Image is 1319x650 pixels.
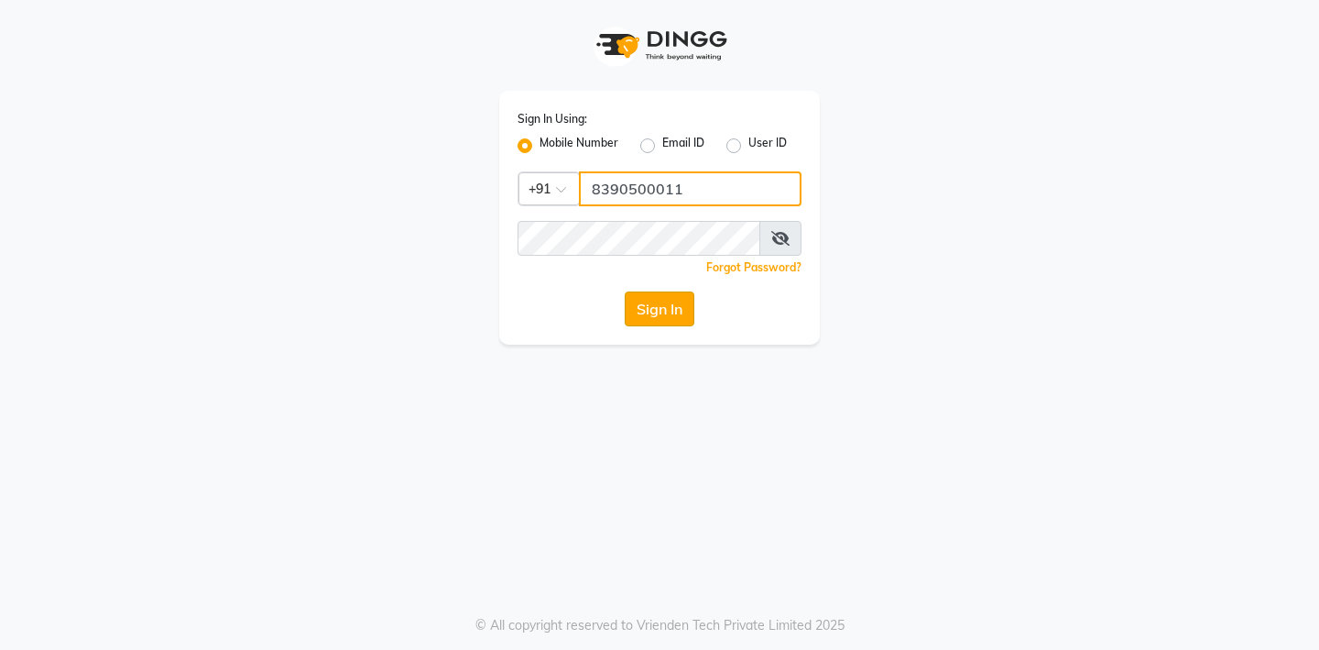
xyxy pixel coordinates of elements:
[579,171,801,206] input: Username
[748,135,787,157] label: User ID
[706,260,801,274] a: Forgot Password?
[662,135,704,157] label: Email ID
[625,292,694,326] button: Sign In
[540,135,618,157] label: Mobile Number
[518,221,760,256] input: Username
[586,18,733,72] img: logo1.svg
[518,111,587,127] label: Sign In Using:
